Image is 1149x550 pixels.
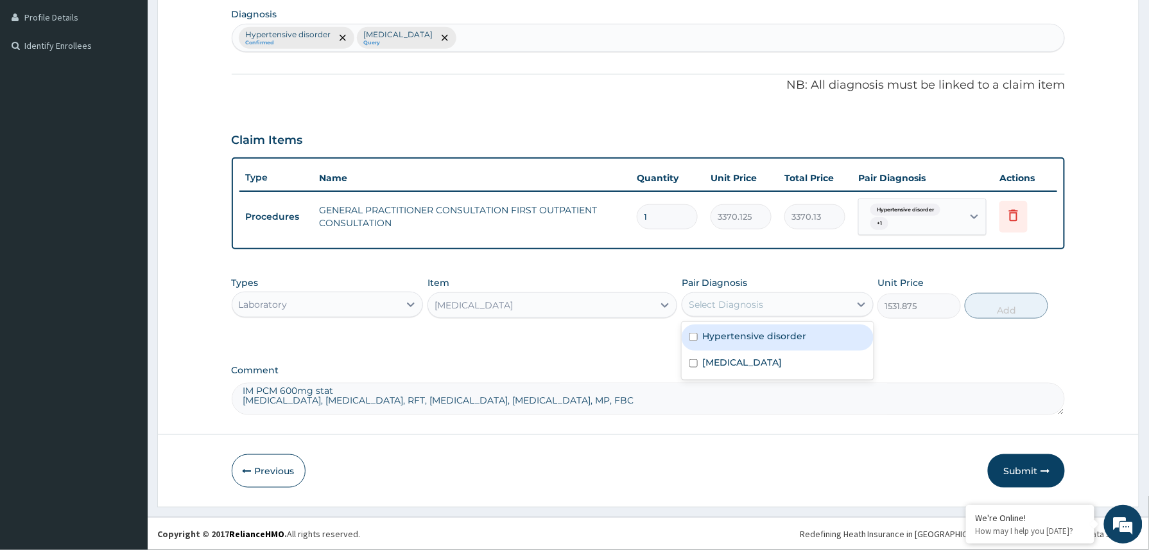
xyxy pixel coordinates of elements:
[232,454,306,488] button: Previous
[703,356,782,369] label: [MEDICAL_DATA]
[778,165,852,191] th: Total Price
[24,64,52,96] img: d_794563401_company_1708531726252_794563401
[703,330,807,342] label: Hypertensive disorder
[337,32,349,44] span: remove selection option
[976,526,1085,537] p: How may I help you today?
[239,166,313,190] th: Type
[704,165,778,191] th: Unit Price
[965,293,1048,319] button: Add
[211,6,241,37] div: Minimize live chat window
[364,40,433,46] small: Query
[439,32,451,44] span: remove selection option
[246,40,331,46] small: Confirmed
[229,528,284,540] a: RelianceHMO
[148,517,1149,550] footer: All rights reserved.
[870,217,888,230] span: + 1
[428,276,449,289] label: Item
[682,276,748,289] label: Pair Diagnosis
[232,365,1066,376] label: Comment
[993,165,1057,191] th: Actions
[364,30,433,40] p: [MEDICAL_DATA]
[870,204,940,217] span: Hypertensive disorder
[246,30,331,40] p: Hypertensive disorder
[232,77,1066,94] p: NB: All diagnosis must be linked to a claim item
[239,298,288,311] div: Laboratory
[67,72,216,89] div: Chat with us now
[800,528,1139,540] div: Redefining Heath Insurance in [GEOGRAPHIC_DATA] using Telemedicine and Data Science!
[877,276,924,289] label: Unit Price
[74,162,177,292] span: We're online!
[239,205,313,229] td: Procedures
[988,454,1065,488] button: Submit
[232,8,277,21] label: Diagnosis
[689,298,764,311] div: Select Diagnosis
[313,197,631,236] td: GENERAL PRACTITIONER CONSULTATION FIRST OUTPATIENT CONSULTATION
[232,278,259,288] label: Types
[630,165,704,191] th: Quantity
[157,528,287,540] strong: Copyright © 2017 .
[6,351,245,396] textarea: Type your message and hit 'Enter'
[435,299,513,312] div: [MEDICAL_DATA]
[232,134,303,148] h3: Claim Items
[313,165,631,191] th: Name
[852,165,993,191] th: Pair Diagnosis
[976,512,1085,524] div: We're Online!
